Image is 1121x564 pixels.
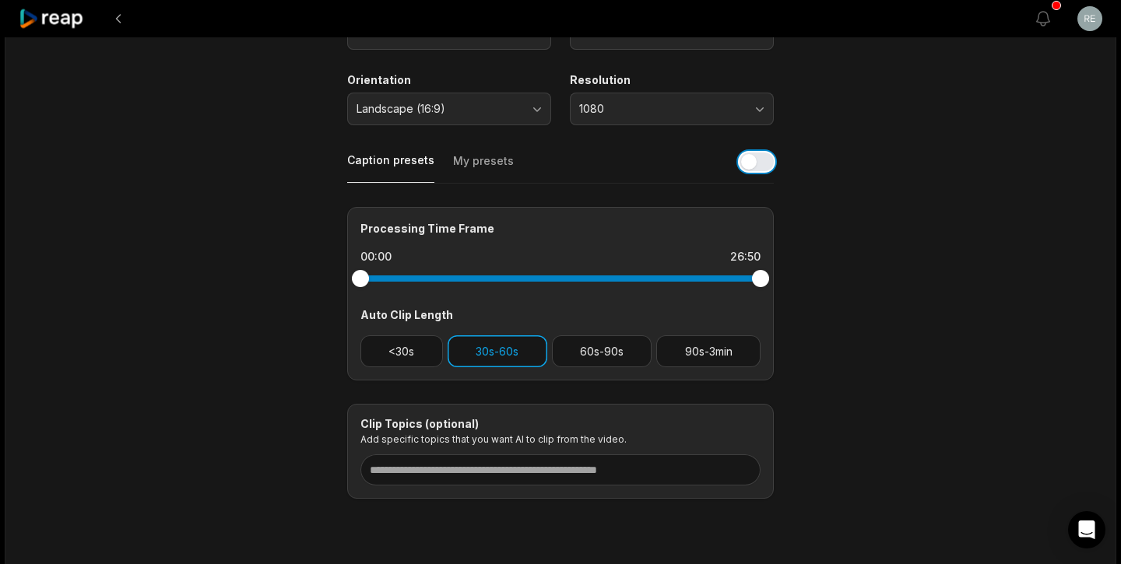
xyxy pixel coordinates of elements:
button: Caption presets [347,152,434,183]
span: 1080 [579,102,743,116]
button: My presets [453,153,514,183]
label: Orientation [347,73,551,87]
div: 00:00 [360,249,392,264]
button: 30s-60s [448,335,547,367]
div: Auto Clip Length [360,307,761,323]
button: 90s-3min [656,335,761,367]
p: Add specific topics that you want AI to clip from the video. [360,433,761,445]
div: Clip Topics (optional) [360,417,761,431]
div: Open Intercom Messenger [1068,511,1105,548]
button: 1080 [570,93,774,125]
button: <30s [360,335,443,367]
div: Processing Time Frame [360,220,761,236]
button: 60s-90s [552,335,652,367]
button: Landscape (16:9) [347,93,551,125]
div: 26:50 [730,249,761,264]
span: Landscape (16:9) [357,102,520,116]
label: Resolution [570,73,774,87]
